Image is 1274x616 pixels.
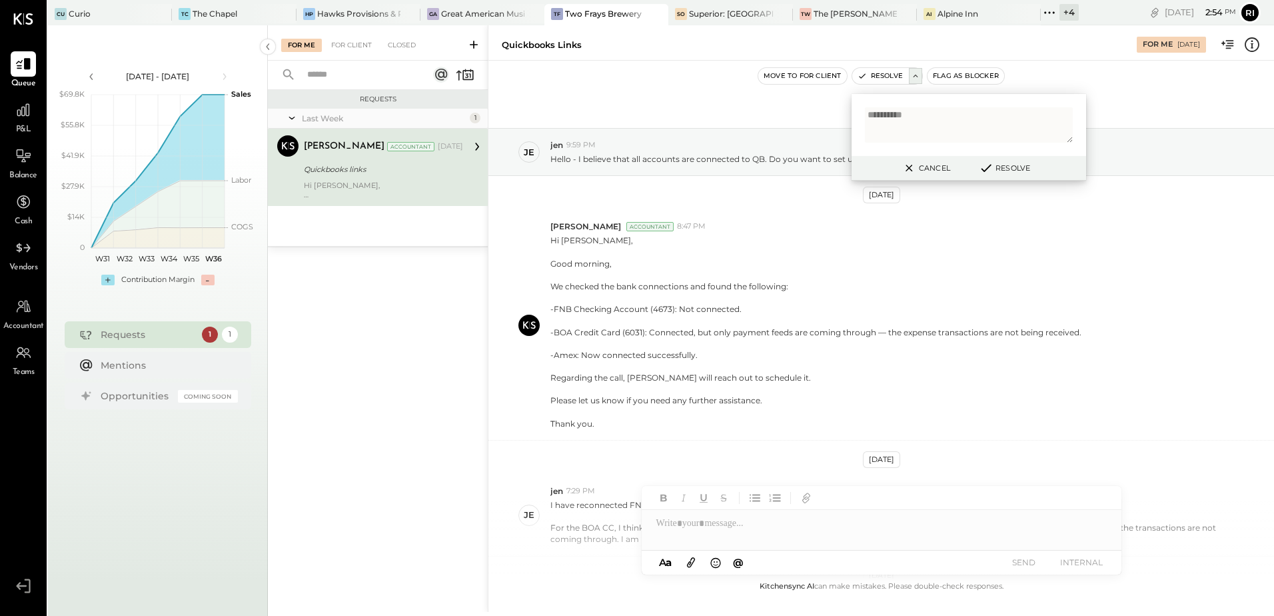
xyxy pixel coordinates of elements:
[61,151,85,160] text: $41.9K
[275,95,481,104] div: Requests
[117,254,133,263] text: W32
[1,340,46,379] a: Teams
[566,140,596,151] span: 9:59 PM
[566,486,595,497] span: 7:29 PM
[205,254,221,263] text: W36
[729,554,748,571] button: @
[387,142,434,151] div: Accountant
[863,187,900,203] div: [DATE]
[222,327,238,343] div: 1
[1239,2,1261,23] button: Ri
[524,509,534,521] div: je
[1,97,46,136] a: P&L
[550,485,563,497] span: jen
[1,51,46,90] a: Queue
[1,235,46,274] a: Vendors
[997,553,1051,571] button: SEND
[193,8,237,19] div: The Chapel
[324,39,378,52] div: For Client
[302,113,466,124] div: Last Week
[1055,553,1108,571] button: INTERNAL
[675,8,687,20] div: SO
[550,522,1228,545] div: For the BOA CC, I think the master CC account is connected but I have not connected each of the i...
[9,262,38,274] span: Vendors
[1,143,46,182] a: Balance
[61,120,85,129] text: $55.8K
[304,163,459,176] div: Quickbooks links
[231,175,251,185] text: Labor
[689,8,772,19] div: Superior: [GEOGRAPHIC_DATA]
[304,140,384,153] div: [PERSON_NAME]
[101,275,115,285] div: +
[852,68,908,84] button: Resolve
[695,489,712,507] button: Underline
[101,389,171,403] div: Opportunities
[317,8,400,19] div: Hawks Provisions & Public House
[231,222,253,231] text: COGS
[938,8,978,19] div: Alpine Inn
[304,181,463,199] div: Hi [PERSON_NAME],
[675,489,692,507] button: Italic
[550,499,1228,545] p: I have reconnected FNB checking.
[626,222,674,231] div: Accountant
[95,254,109,263] text: W31
[101,359,231,372] div: Mentions
[15,216,32,228] span: Cash
[101,71,215,82] div: [DATE] - [DATE]
[746,489,764,507] button: Unordered List
[814,8,897,19] div: The [PERSON_NAME]
[551,8,563,20] div: TF
[80,243,85,252] text: 0
[67,212,85,221] text: $14K
[863,451,900,468] div: [DATE]
[1,294,46,333] a: Accountant
[550,153,924,165] p: Hello - I believe that all accounts are connected to QB. Do you want to set up a call to review?
[61,181,85,191] text: $27.9K
[655,489,672,507] button: Bold
[1177,40,1200,49] div: [DATE]
[161,254,178,263] text: W34
[928,68,1004,84] button: Flag as Blocker
[427,8,439,20] div: GA
[550,221,621,232] span: [PERSON_NAME]
[3,321,44,333] span: Accountant
[715,489,732,507] button: Strikethrough
[1059,4,1079,21] div: + 4
[677,221,706,232] span: 8:47 PM
[201,275,215,285] div: -
[441,8,524,19] div: Great American Music Hall
[733,556,744,569] span: @
[139,254,155,263] text: W33
[9,170,37,182] span: Balance
[798,489,815,507] button: Add URL
[202,327,218,343] div: 1
[524,146,534,159] div: je
[924,8,936,20] div: AI
[303,8,315,20] div: HP
[863,567,900,584] div: [DATE]
[381,39,422,52] div: Closed
[183,254,199,263] text: W35
[59,89,85,99] text: $69.8K
[565,8,642,19] div: Two Frays Brewery
[179,8,191,20] div: TC
[438,141,463,152] div: [DATE]
[13,367,35,379] span: Teams
[1,189,46,228] a: Cash
[178,390,238,403] div: Coming Soon
[766,489,784,507] button: Ordered List
[502,39,582,51] div: Quickbooks links
[655,555,676,570] button: Aa
[55,8,67,20] div: Cu
[666,556,672,569] span: a
[974,160,1034,176] button: Resolve
[800,8,812,20] div: TW
[101,328,195,341] div: Requests
[470,113,480,123] div: 1
[550,235,1081,429] p: Hi [PERSON_NAME], Good morning, We checked the bank connections and found the following: -FNB Che...
[1143,39,1173,50] div: For Me
[550,139,563,151] span: jen
[69,8,91,19] div: Curio
[16,124,31,136] span: P&L
[758,68,847,84] button: Move to for client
